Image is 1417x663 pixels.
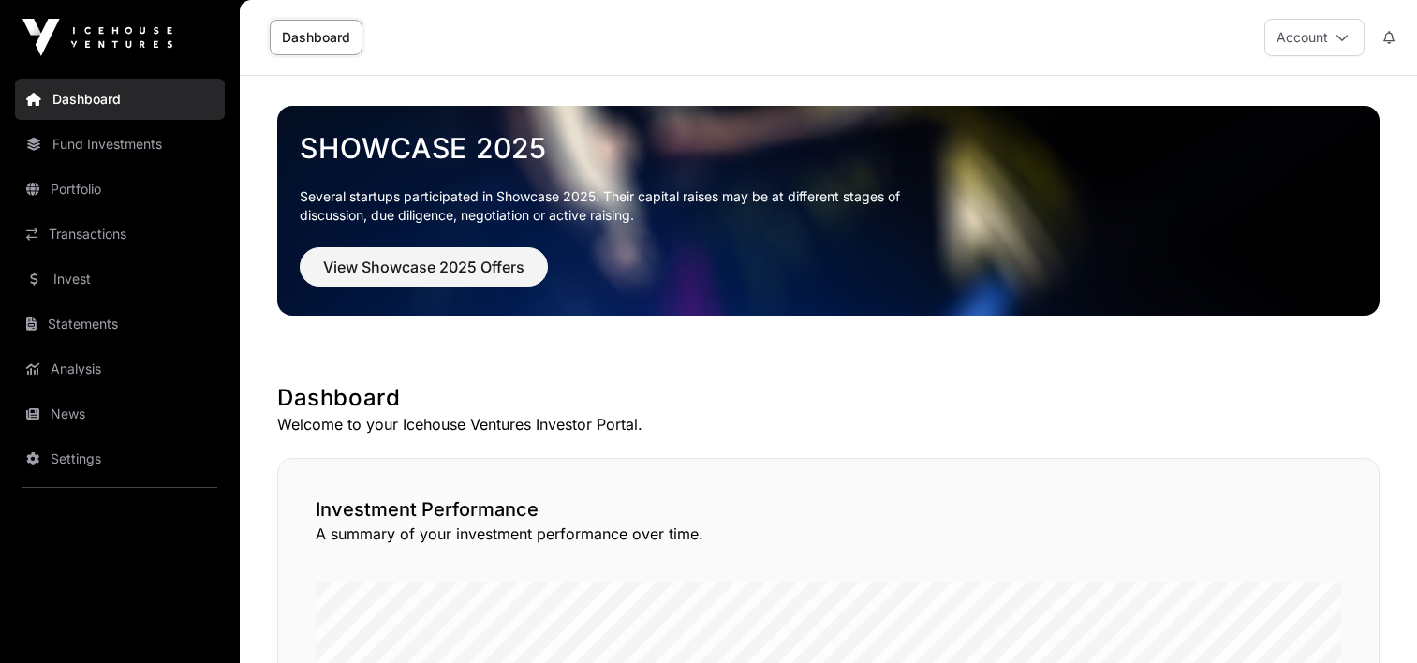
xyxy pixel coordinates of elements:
p: Welcome to your Icehouse Ventures Investor Portal. [277,413,1380,435]
span: View Showcase 2025 Offers [323,256,524,278]
a: Showcase 2025 [300,131,1357,165]
iframe: Chat Widget [1323,573,1417,663]
a: Dashboard [270,20,362,55]
h2: Investment Performance [316,496,1341,523]
a: Statements [15,303,225,345]
button: Account [1264,19,1365,56]
a: Transactions [15,214,225,255]
a: Dashboard [15,79,225,120]
p: Several startups participated in Showcase 2025. Their capital raises may be at different stages o... [300,187,929,225]
button: View Showcase 2025 Offers [300,247,548,287]
img: Showcase 2025 [277,106,1380,316]
h1: Dashboard [277,383,1380,413]
a: News [15,393,225,435]
p: A summary of your investment performance over time. [316,523,1341,545]
a: Fund Investments [15,124,225,165]
a: Invest [15,258,225,300]
img: Icehouse Ventures Logo [22,19,172,56]
a: Settings [15,438,225,479]
a: Analysis [15,348,225,390]
a: View Showcase 2025 Offers [300,266,548,285]
a: Portfolio [15,169,225,210]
